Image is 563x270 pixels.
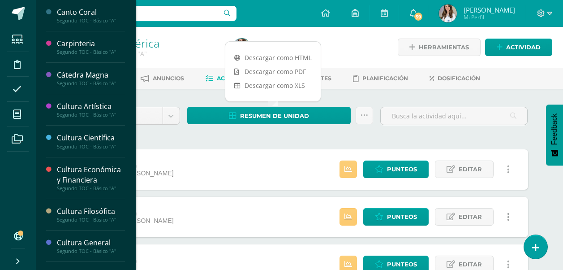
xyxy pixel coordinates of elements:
[506,39,541,56] span: Actividad
[57,133,125,143] div: Cultura Científica
[42,6,236,21] input: Busca un usuario...
[57,165,125,185] div: Cultura Económica y Financiera
[57,80,125,87] div: Segundo TOC - Básico "A"
[57,238,125,254] a: Cultura GeneralSegundo TOC - Básico "A"
[57,144,125,150] div: Segundo TOC - Básico "A"
[57,185,125,192] div: Segundo TOC - Básico "A"
[57,101,125,118] a: Cultura ArtísticaSegundo TOC - Básico "A"
[57,39,125,55] a: CarpinteriaSegundo TOC - Básico "A"
[57,7,125,17] div: Canto Coral
[387,209,417,225] span: Punteos
[464,13,515,21] span: Mi Perfil
[363,161,429,178] a: Punteos
[57,70,125,80] div: Cátedra Magna
[187,107,351,124] a: Resumen de unidad
[413,12,423,22] span: 59
[57,70,125,87] a: Cátedra MagnaSegundo TOC - Básico "A"
[57,248,125,254] div: Segundo TOC - Básico "A"
[206,71,256,86] a: Actividades
[225,65,321,78] a: Descargar como PDF
[57,238,125,248] div: Cultura General
[353,71,408,86] a: Planificación
[387,161,417,178] span: Punteos
[546,105,563,165] button: Feedback - Mostrar encuesta
[233,39,251,57] img: a3485d9babf22a770558c2c8050e4d4d.png
[439,4,457,22] img: a3485d9babf22a770558c2c8050e4d4d.png
[225,51,321,65] a: Descargar como HTML
[240,108,309,124] span: Resumen de unidad
[57,7,125,24] a: Canto CoralSegundo TOC - Básico "A"
[57,101,125,112] div: Cultura Artística
[57,49,125,55] div: Segundo TOC - Básico "A"
[57,217,125,223] div: Segundo TOC - Básico "A"
[381,107,527,125] input: Busca la actividad aquí...
[57,17,125,24] div: Segundo TOC - Básico "A"
[153,75,184,82] span: Anuncios
[438,75,480,82] span: Dosificación
[141,71,184,86] a: Anuncios
[57,112,125,118] div: Segundo TOC - Básico "A"
[464,5,515,14] span: [PERSON_NAME]
[459,209,482,225] span: Editar
[217,75,256,82] span: Actividades
[225,78,321,92] a: Descargar como XLS
[419,39,469,56] span: Herramientas
[57,133,125,149] a: Cultura CientíficaSegundo TOC - Básico "A"
[430,71,480,86] a: Dosificación
[57,39,125,49] div: Carpinteria
[70,49,222,58] div: Segundo TOC - Básico 'A'
[363,208,429,226] a: Punteos
[398,39,481,56] a: Herramientas
[102,170,173,177] span: [DATE][PERSON_NAME]
[485,39,552,56] a: Actividad
[459,161,482,178] span: Editar
[550,113,559,145] span: Feedback
[57,206,125,223] a: Cultura FilosóficaSegundo TOC - Básico "A"
[57,206,125,217] div: Cultura Filosófica
[102,217,173,224] span: [DATE][PERSON_NAME]
[70,37,222,49] h1: Cultura Numérica
[57,165,125,192] a: Cultura Económica y FinancieraSegundo TOC - Básico "A"
[362,75,408,82] span: Planificación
